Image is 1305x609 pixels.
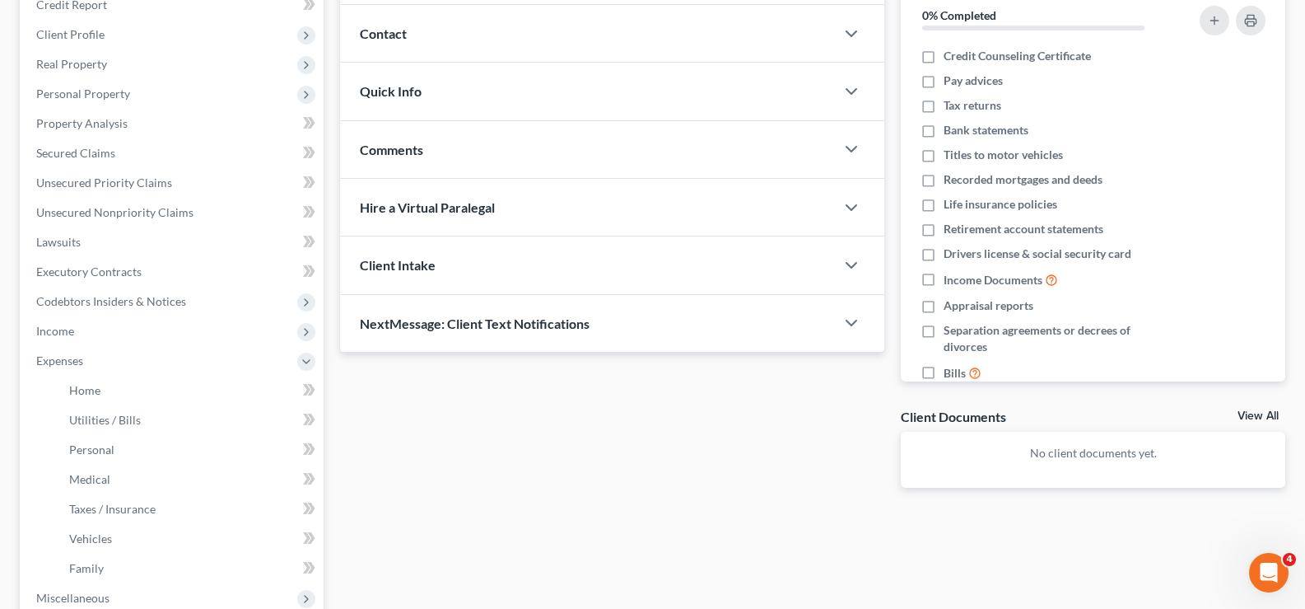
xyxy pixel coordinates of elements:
[944,365,966,382] span: Bills
[944,272,1042,288] span: Income Documents
[922,8,996,22] strong: 0% Completed
[69,383,100,397] span: Home
[360,142,423,157] span: Comments
[36,294,186,308] span: Codebtors Insiders & Notices
[69,561,104,575] span: Family
[944,322,1175,355] span: Separation agreements or decrees of divorces
[23,168,324,198] a: Unsecured Priority Claims
[944,122,1028,138] span: Bank statements
[56,405,324,435] a: Utilities / Bills
[36,591,110,605] span: Miscellaneous
[36,235,81,249] span: Lawsuits
[1283,553,1296,566] span: 4
[56,494,324,524] a: Taxes / Insurance
[1249,553,1289,593] iframe: Intercom live chat
[914,445,1272,461] p: No client documents yet.
[36,87,130,101] span: Personal Property
[69,413,141,427] span: Utilities / Bills
[36,205,193,219] span: Unsecured Nonpriority Claims
[36,176,172,190] span: Unsecured Priority Claims
[56,524,324,554] a: Vehicles
[944,246,1131,262] span: Drivers license & social security card
[944,73,1003,89] span: Pay advices
[56,554,324,583] a: Family
[56,465,324,494] a: Medical
[1237,410,1279,422] a: View All
[23,138,324,168] a: Secured Claims
[944,297,1033,314] span: Appraisal reports
[944,48,1091,64] span: Credit Counseling Certificate
[36,146,115,160] span: Secured Claims
[23,227,324,257] a: Lawsuits
[23,257,324,287] a: Executory Contracts
[69,472,110,486] span: Medical
[944,196,1057,213] span: Life insurance policies
[360,26,407,41] span: Contact
[23,109,324,138] a: Property Analysis
[56,376,324,405] a: Home
[69,502,156,516] span: Taxes / Insurance
[360,257,436,273] span: Client Intake
[36,354,83,368] span: Expenses
[944,171,1102,188] span: Recorded mortgages and deeds
[69,443,114,457] span: Personal
[36,265,142,279] span: Executory Contracts
[360,83,422,99] span: Quick Info
[901,408,1006,425] div: Client Documents
[56,435,324,465] a: Personal
[69,532,112,546] span: Vehicles
[36,324,74,338] span: Income
[360,316,590,331] span: NextMessage: Client Text Notifications
[36,27,105,41] span: Client Profile
[23,198,324,227] a: Unsecured Nonpriority Claims
[36,57,107,71] span: Real Property
[944,147,1063,163] span: Titles to motor vehicles
[360,199,495,215] span: Hire a Virtual Paralegal
[944,221,1103,237] span: Retirement account statements
[36,116,128,130] span: Property Analysis
[944,97,1001,114] span: Tax returns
